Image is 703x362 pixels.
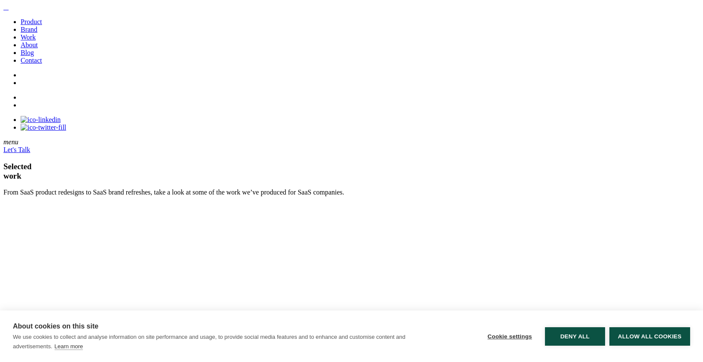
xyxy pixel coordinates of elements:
a: Brand [21,26,37,33]
a: Blog [21,49,34,56]
em: menu [3,138,18,146]
a: Product [21,18,42,25]
strong: About cookies on this site [13,322,98,330]
a: Let's Talk [3,146,30,153]
h1: Selected work [3,162,700,181]
p: We use cookies to collect and analyse information on site performance and usage, to provide socia... [13,334,405,350]
a: Learn more [55,343,83,350]
img: ico-linkedin [21,116,61,124]
button: Allow all cookies [609,327,690,346]
p: From SaaS product redesigns to SaaS brand refreshes, take a look at some of the work we’ve produc... [3,189,700,196]
a: Work [21,33,36,41]
button: Deny all [545,327,605,346]
a: Contact [21,57,42,64]
a: About [21,41,38,49]
img: ico-twitter-fill [21,124,66,131]
button: Cookie settings [479,327,541,346]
